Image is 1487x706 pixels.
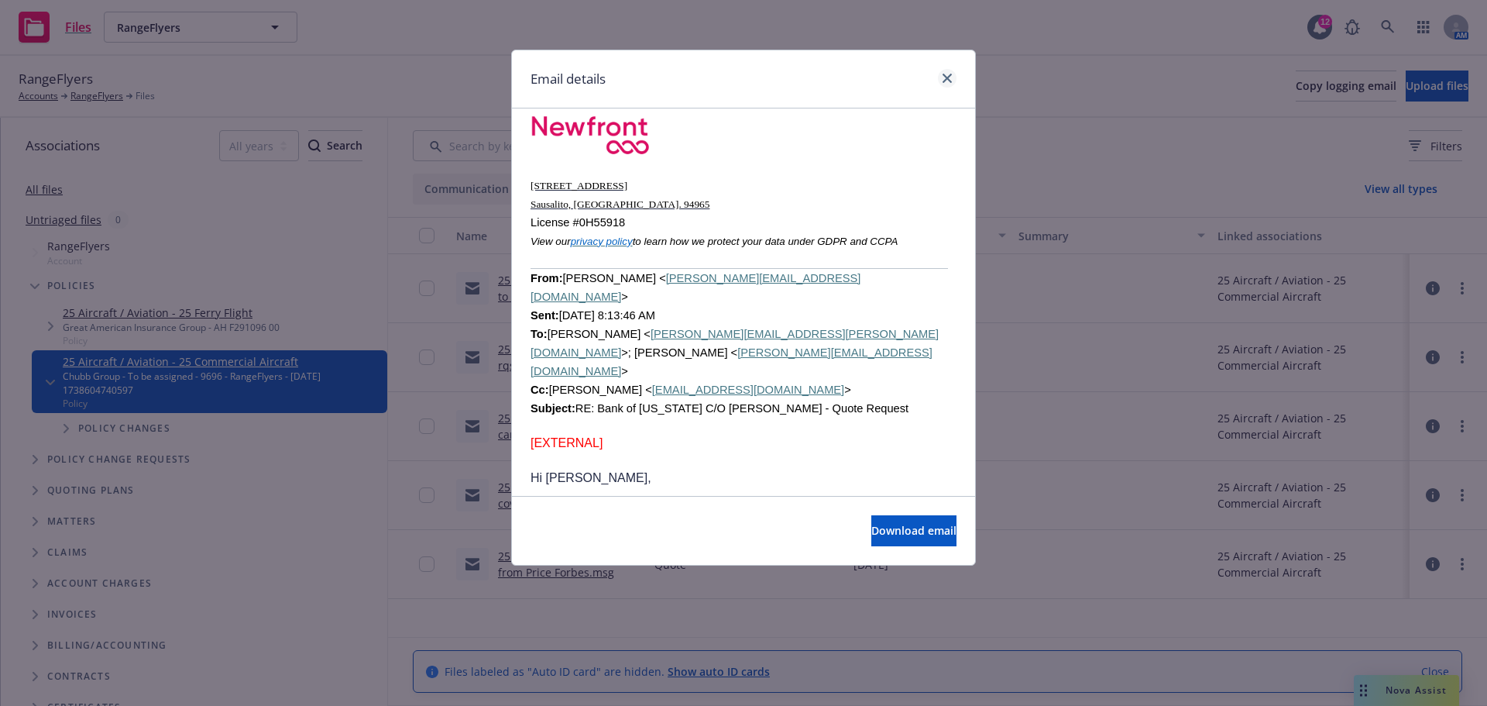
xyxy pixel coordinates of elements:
[531,309,559,322] b: Sent:
[531,69,606,89] h1: Email details
[531,328,939,359] a: [PERSON_NAME][EMAIL_ADDRESS][PERSON_NAME][DOMAIN_NAME]
[531,272,939,415] span: [PERSON_NAME] < > [DATE] 8:13:46 AM [PERSON_NAME] < >; [PERSON_NAME] < > [PERSON_NAME] < > RE: Ba...
[531,180,627,191] span: [STREET_ADDRESS]
[531,402,575,415] b: Subject:
[531,216,625,229] span: License #0H55918
[871,523,956,538] span: Download email
[531,115,956,157] a: Image
[531,328,548,340] b: To:
[531,384,549,396] b: Cc:
[531,236,571,247] span: View our
[531,272,563,284] span: From:
[871,515,956,546] button: Download email
[938,69,956,88] a: close
[633,236,898,247] span: to learn how we protect your data under GDPR and CCPA
[531,469,956,487] p: Hi [PERSON_NAME],
[531,272,860,303] a: [PERSON_NAME][EMAIL_ADDRESS][DOMAIN_NAME]
[571,235,633,247] a: privacy policy
[531,346,932,377] a: [PERSON_NAME][EMAIL_ADDRESS][DOMAIN_NAME]
[531,115,651,157] img: Image
[531,436,603,449] span: [EXTERNAL]
[652,384,844,396] a: [EMAIL_ADDRESS][DOMAIN_NAME]
[531,198,709,210] span: Sausalito, [GEOGRAPHIC_DATA]. 94965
